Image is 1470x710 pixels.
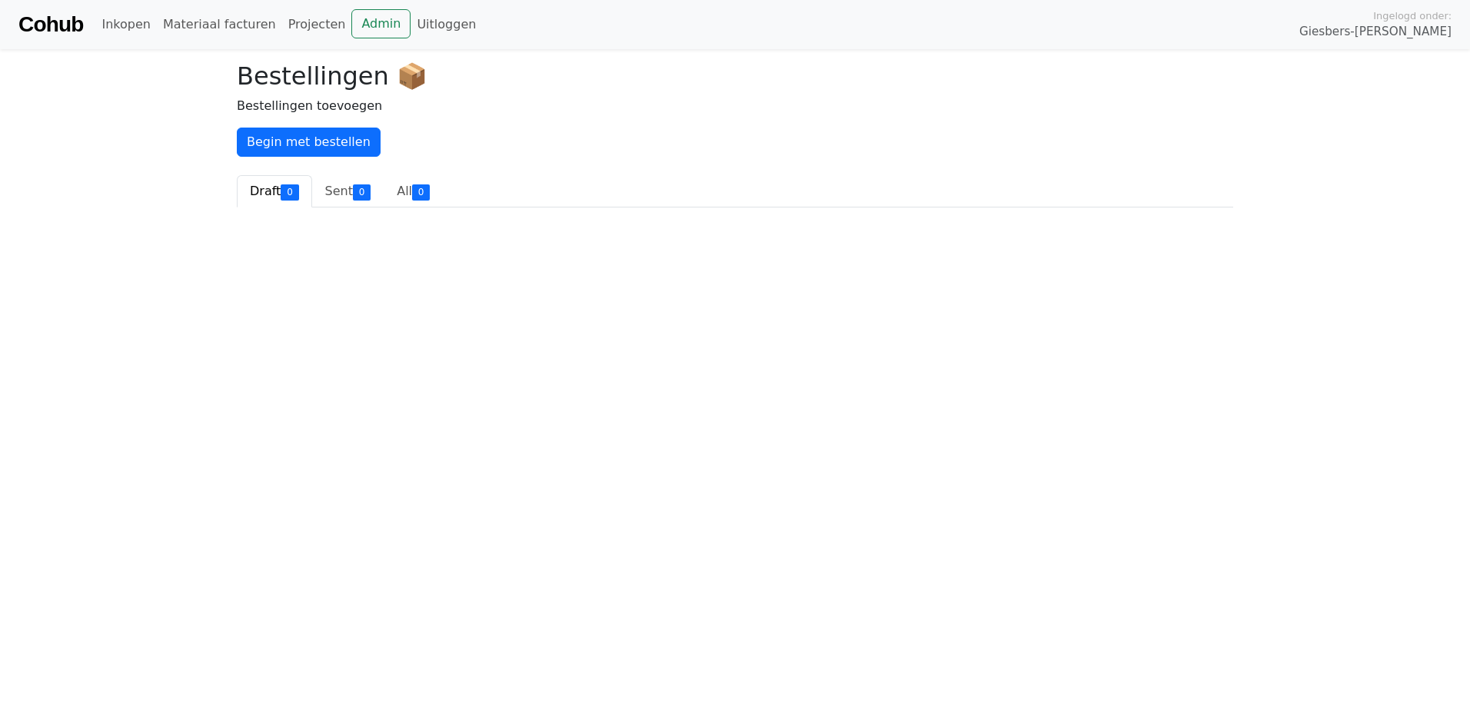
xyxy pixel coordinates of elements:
[237,61,1233,91] h2: Bestellingen 📦
[95,9,156,40] a: Inkopen
[237,128,381,157] a: Begin met bestellen
[411,9,482,40] a: Uitloggen
[384,175,443,207] a: All0
[312,175,384,207] a: Sent0
[353,184,371,200] div: 0
[281,184,298,200] div: 0
[237,97,1233,115] p: Bestellingen toevoegen
[282,9,352,40] a: Projecten
[351,9,411,38] a: Admin
[18,6,83,43] a: Cohub
[1299,23,1452,41] span: Giesbers-[PERSON_NAME]
[1373,8,1452,23] span: Ingelogd onder:
[412,184,430,200] div: 0
[237,175,312,207] a: Draft0
[157,9,282,40] a: Materiaal facturen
